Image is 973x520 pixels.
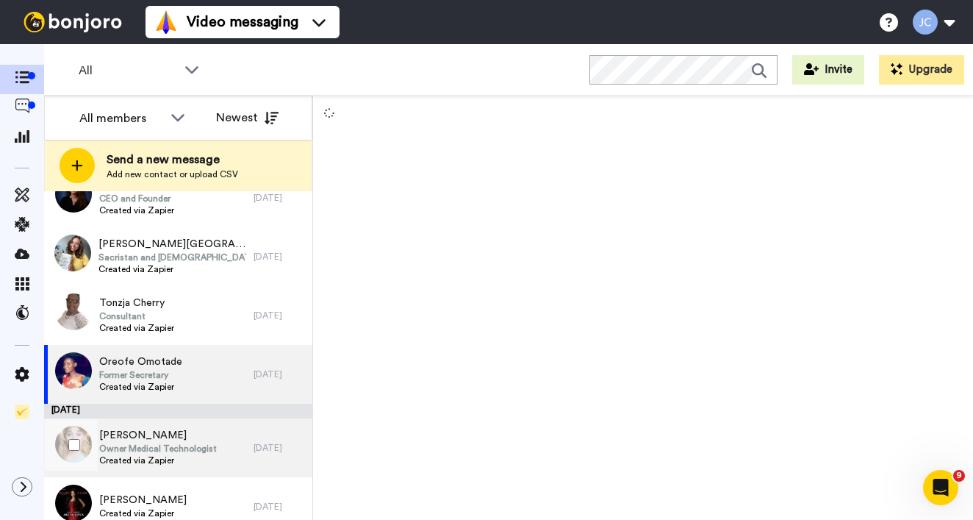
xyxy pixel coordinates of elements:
[187,12,298,32] span: Video messaging
[18,12,128,32] img: bj-logo-header-white.svg
[99,310,174,322] span: Consultant
[44,404,312,419] div: [DATE]
[98,237,246,252] span: [PERSON_NAME][GEOGRAPHIC_DATA]
[79,62,177,79] span: All
[107,168,238,180] span: Add new contact or upload CSV
[792,55,864,85] button: Invite
[99,355,182,369] span: Oreofe Omotade
[879,55,964,85] button: Upgrade
[54,235,91,271] img: 9e098f85-824a-4c66-a57b-7185e4d56327.jpg
[254,192,305,204] div: [DATE]
[55,176,92,213] img: 0db64ec0-1231-4fbd-8687-24a0ee1956b0.jpg
[99,369,182,381] span: Former Secretary
[98,263,246,275] span: Created via Zapier
[107,151,238,168] span: Send a new message
[55,293,92,330] img: 21a64880-44b2-413c-99ba-4f1411135ee6.jpg
[254,442,305,454] div: [DATE]
[923,470,958,505] iframe: Intercom live chat
[254,310,305,321] div: [DATE]
[953,470,965,482] span: 9
[254,501,305,513] div: [DATE]
[55,352,92,389] img: 5d5ab2f4-2e19-41f3-be23-9a2dbf7543d8.jpg
[99,493,187,507] span: [PERSON_NAME]
[99,381,182,393] span: Created via Zapier
[15,405,29,419] img: Checklist.svg
[154,10,178,34] img: vm-color.svg
[205,103,290,132] button: Newest
[79,110,163,127] div: All members
[99,322,174,334] span: Created via Zapier
[254,251,305,263] div: [DATE]
[99,507,187,519] span: Created via Zapier
[99,296,174,310] span: Tonzja Cherry
[98,252,246,263] span: Sacristan and [DEMOGRAPHIC_DATA]
[99,428,217,443] span: [PERSON_NAME]
[99,443,217,455] span: Owner Medical Technologist
[99,193,187,204] span: CEO and Founder
[99,204,187,216] span: Created via Zapier
[99,455,217,466] span: Created via Zapier
[254,368,305,380] div: [DATE]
